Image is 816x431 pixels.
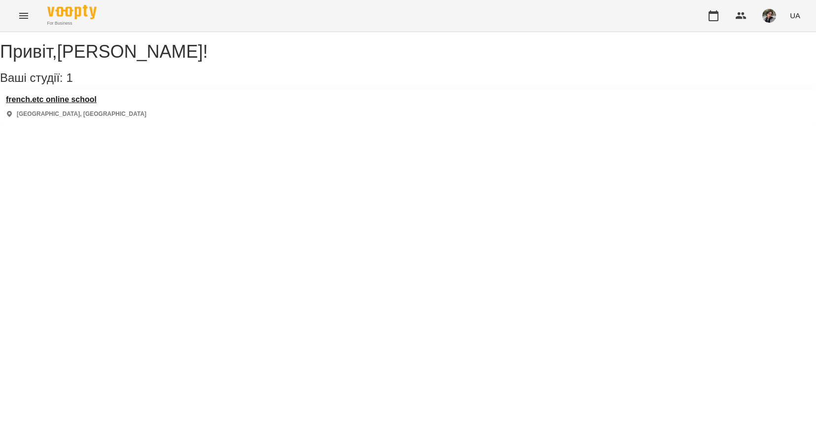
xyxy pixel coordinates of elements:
[66,71,72,84] span: 1
[47,5,97,19] img: Voopty Logo
[790,10,800,21] span: UA
[12,4,35,28] button: Menu
[762,9,776,23] img: 3324ceff06b5eb3c0dd68960b867f42f.jpeg
[47,20,97,27] span: For Business
[17,110,146,118] p: [GEOGRAPHIC_DATA], [GEOGRAPHIC_DATA]
[786,6,804,25] button: UA
[6,95,146,104] a: french.etc online school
